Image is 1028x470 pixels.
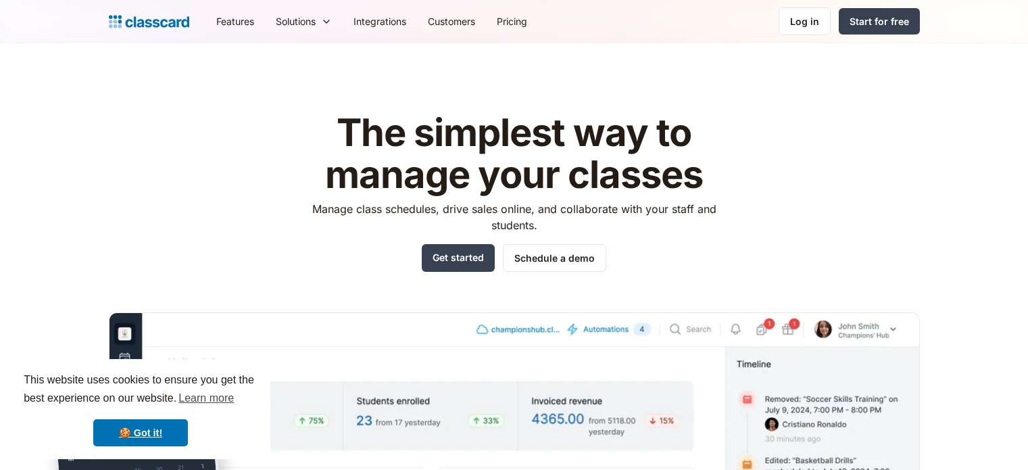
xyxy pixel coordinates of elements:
[422,244,495,272] a: Get started
[417,6,486,37] a: Customers
[299,201,729,233] p: Manage class schedules, drive sales online, and collaborate with your staff and students.
[109,12,189,31] a: home
[486,6,538,37] a: Pricing
[299,112,729,195] h1: The simplest way to manage your classes
[343,6,417,37] a: Integrations
[276,14,316,28] div: Solutions
[850,14,909,28] div: Start for free
[839,8,920,34] a: Start for free
[503,244,606,272] a: Schedule a demo
[205,6,265,37] a: Features
[93,419,188,446] a: dismiss cookie message
[176,388,236,408] a: learn more about cookies
[265,6,343,37] div: Solutions
[790,14,819,28] div: Log in
[24,372,258,408] span: This website uses cookies to ensure you get the best experience on our website.
[779,7,831,35] a: Log in
[11,359,270,459] div: cookieconsent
